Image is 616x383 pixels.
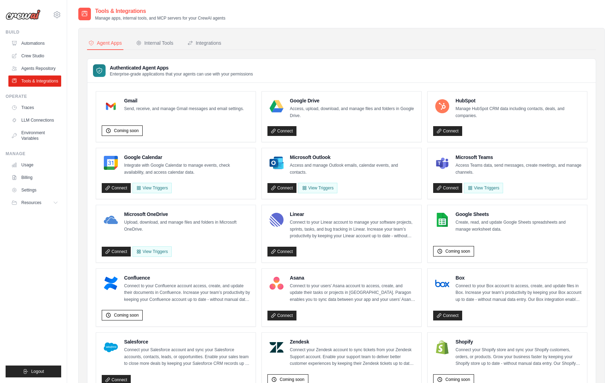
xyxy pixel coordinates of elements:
a: Connect [267,311,296,320]
img: Box Logo [435,276,449,290]
img: Google Drive Logo [270,99,284,113]
a: Usage [8,159,61,171]
button: Logout [6,366,61,377]
span: Logout [31,369,44,374]
img: Linear Logo [270,213,284,227]
div: Manage [6,151,61,157]
p: Connect your Zendesk account to sync tickets from your Zendesk Support account. Enable your suppo... [290,347,416,367]
h4: Microsoft Outlook [290,154,416,161]
a: Crew Studio [8,50,61,62]
h4: Microsoft OneDrive [124,211,250,218]
button: Integrations [186,37,223,50]
div: Operate [6,94,61,99]
a: Billing [8,172,61,183]
p: Upload, download, and manage files and folders in Microsoft OneDrive. [124,219,250,233]
h4: Google Sheets [456,211,581,218]
p: Connect your Shopify store and sync your Shopify customers, orders, or products. Grow your busine... [456,347,581,367]
div: Integrations [187,39,221,46]
a: Connect [267,126,296,136]
h4: Gmail [124,97,244,104]
a: Connect [267,183,296,193]
p: Integrate with Google Calendar to manage events, check availability, and access calendar data. [124,162,250,176]
p: Connect to your Linear account to manage your software projects, sprints, tasks, and bug tracking... [290,219,416,240]
img: Zendesk Logo [270,340,284,354]
img: Shopify Logo [435,340,449,354]
a: Connect [267,247,296,256]
h4: HubSpot [456,97,581,104]
span: Coming soon [114,312,139,318]
p: Connect to your Confluence account access, create, and update their documents in Confluence. Incr... [124,283,250,303]
a: Connect [433,311,462,320]
span: Coming soon [445,248,470,254]
img: Microsoft Teams Logo [435,156,449,170]
button: View Triggers [132,183,172,193]
p: Access Teams data, send messages, create meetings, and manage channels. [456,162,581,176]
p: Access and manage Outlook emails, calendar events, and contacts. [290,162,416,176]
img: Asana Logo [270,276,284,290]
button: Resources [8,197,61,208]
h4: Zendesk [290,338,416,345]
span: Coming soon [280,377,305,382]
img: Gmail Logo [104,99,118,113]
img: Google Sheets Logo [435,213,449,227]
h4: Asana [290,274,416,281]
button: Agent Apps [87,37,123,50]
a: Connect [102,183,131,193]
p: Send, receive, and manage Gmail messages and email settings. [124,106,244,113]
p: Connect your Salesforce account and sync your Salesforce accounts, contacts, leads, or opportunit... [124,347,250,367]
img: Microsoft OneDrive Logo [104,213,118,227]
h4: Confluence [124,274,250,281]
p: Connect to your Box account to access, create, and update files in Box. Increase your team’s prod... [456,283,581,303]
span: Resources [21,200,41,205]
p: Manage apps, internal tools, and MCP servers for your CrewAI agents [95,15,225,21]
a: Automations [8,38,61,49]
div: Internal Tools [136,39,173,46]
p: Manage HubSpot CRM data including contacts, deals, and companies. [456,106,581,119]
p: Enterprise-grade applications that your agents can use with your permissions [110,71,253,77]
a: Agents Repository [8,63,61,74]
h4: Linear [290,211,416,218]
h4: Shopify [456,338,581,345]
p: Create, read, and update Google Sheets spreadsheets and manage worksheet data. [456,219,581,233]
h4: Google Drive [290,97,416,104]
a: Connect [433,183,462,193]
div: Build [6,29,61,35]
button: Internal Tools [135,37,175,50]
img: Salesforce Logo [104,340,118,354]
h4: Salesforce [124,338,250,345]
img: Microsoft Outlook Logo [270,156,284,170]
h3: Authenticated Agent Apps [110,64,253,71]
div: Agent Apps [88,39,122,46]
img: HubSpot Logo [435,99,449,113]
a: Connect [433,126,462,136]
a: Traces [8,102,61,113]
: View Triggers [298,183,337,193]
img: Confluence Logo [104,276,118,290]
a: Environment Variables [8,127,61,144]
a: Connect [102,247,131,256]
img: Google Calendar Logo [104,156,118,170]
h4: Microsoft Teams [456,154,581,161]
h2: Tools & Integrations [95,7,225,15]
a: Tools & Integrations [8,75,61,87]
: View Triggers [464,183,503,193]
a: Settings [8,185,61,196]
span: Coming soon [445,377,470,382]
a: LLM Connections [8,115,61,126]
p: Connect to your users’ Asana account to access, create, and update their tasks or projects in [GE... [290,283,416,303]
h4: Google Calendar [124,154,250,161]
img: Logo [6,9,41,20]
span: Coming soon [114,128,139,133]
p: Access, upload, download, and manage files and folders in Google Drive. [290,106,416,119]
h4: Box [456,274,581,281]
: View Triggers [132,246,172,257]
